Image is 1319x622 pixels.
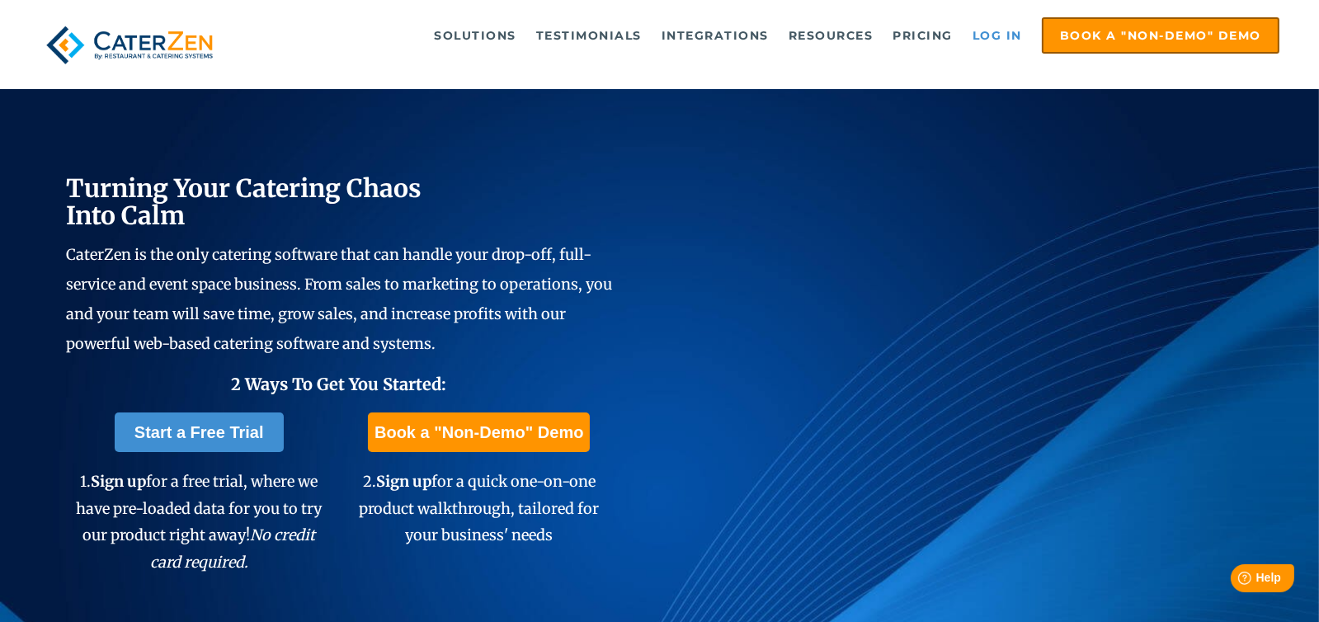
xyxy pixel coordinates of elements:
span: Sign up [376,472,431,491]
a: Pricing [885,19,962,52]
em: No credit card required. [150,525,316,571]
a: Log in [964,19,1030,52]
a: Testimonials [528,19,650,52]
a: Book a "Non-Demo" Demo [1042,17,1279,54]
span: Sign up [91,472,146,491]
span: Turning Your Catering Chaos Into Calm [66,172,422,231]
span: 2 Ways To Get You Started: [232,374,447,394]
img: caterzen [40,17,219,73]
iframe: Help widget launcher [1172,558,1301,604]
span: CaterZen is the only catering software that can handle your drop-off, full-service and event spac... [66,245,612,353]
span: 1. for a free trial, where we have pre-loaded data for you to try our product right away! [76,472,322,571]
a: Book a "Non-Demo" Demo [368,412,590,452]
a: Start a Free Trial [115,412,284,452]
a: Resources [780,19,882,52]
span: 2. for a quick one-on-one product walkthrough, tailored for your business' needs [359,472,599,544]
div: Navigation Menu [252,17,1279,54]
a: Solutions [426,19,525,52]
a: Integrations [653,19,777,52]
